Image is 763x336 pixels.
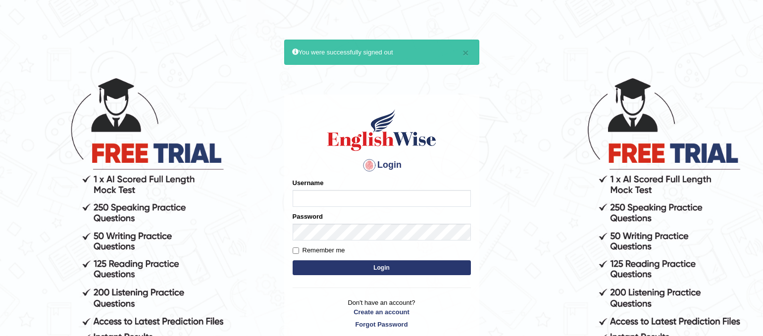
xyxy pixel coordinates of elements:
[325,108,438,152] img: Logo of English Wise sign in for intelligent practice with AI
[293,178,324,188] label: Username
[293,260,471,275] button: Login
[462,48,468,58] button: ×
[293,157,471,173] h4: Login
[293,320,471,329] a: Forgot Password
[284,40,479,65] div: You were successfully signed out
[293,298,471,329] p: Don't have an account?
[293,247,299,254] input: Remember me
[293,307,471,317] a: Create an account
[293,212,323,221] label: Password
[293,245,345,255] label: Remember me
